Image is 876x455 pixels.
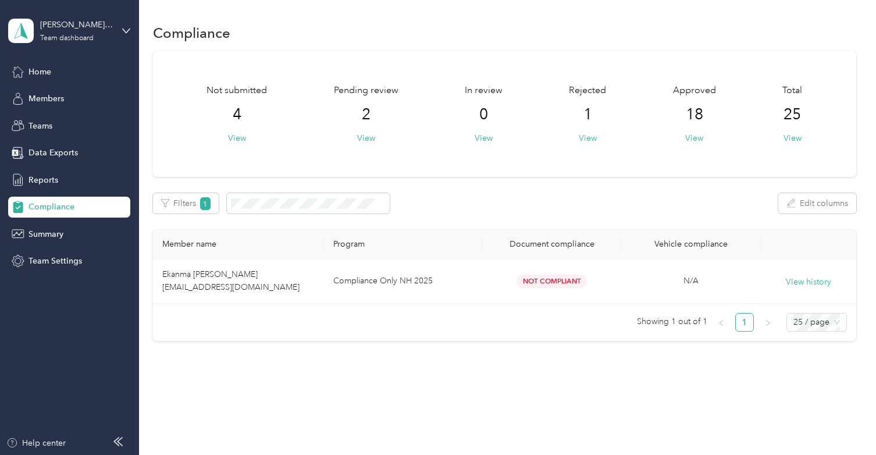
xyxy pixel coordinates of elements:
[637,313,707,330] span: Showing 1 out of 1
[579,132,597,144] button: View
[153,27,230,39] h1: Compliance
[200,197,211,210] span: 1
[685,132,703,144] button: View
[583,105,592,124] span: 1
[162,269,300,292] span: Ekanma [PERSON_NAME] [EMAIL_ADDRESS][DOMAIN_NAME]
[778,193,856,214] button: Edit columns
[465,84,503,98] span: In review
[29,66,51,78] span: Home
[492,239,612,249] div: Document compliance
[479,105,488,124] span: 0
[324,259,482,304] td: Compliance Only NH 2025
[153,230,324,259] th: Member name
[475,132,493,144] button: View
[153,193,219,214] button: Filters1
[786,276,831,289] button: View history
[233,105,241,124] span: 4
[782,84,802,98] span: Total
[683,276,699,286] span: N/A
[40,19,113,31] div: [PERSON_NAME][EMAIL_ADDRESS][PERSON_NAME][DOMAIN_NAME]
[206,84,267,98] span: Not submitted
[759,313,777,332] button: right
[718,319,725,326] span: left
[759,313,777,332] li: Next Page
[811,390,876,455] iframe: Everlance-gr Chat Button Frame
[712,313,731,332] li: Previous Page
[517,275,587,288] span: Not Compliant
[40,35,94,42] div: Team dashboard
[712,313,731,332] button: left
[362,105,371,124] span: 2
[6,437,66,449] button: Help center
[29,147,78,159] span: Data Exports
[735,313,754,332] li: 1
[334,84,398,98] span: Pending review
[29,93,64,105] span: Members
[784,132,802,144] button: View
[29,228,63,240] span: Summary
[736,314,753,331] a: 1
[686,105,703,124] span: 18
[29,174,58,186] span: Reports
[29,201,74,213] span: Compliance
[324,230,482,259] th: Program
[764,319,771,326] span: right
[673,84,716,98] span: Approved
[29,120,52,132] span: Teams
[29,255,82,267] span: Team Settings
[784,105,801,124] span: 25
[569,84,606,98] span: Rejected
[793,314,840,331] span: 25 / page
[786,313,847,332] div: Page Size
[631,239,752,249] div: Vehicle compliance
[228,132,246,144] button: View
[357,132,375,144] button: View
